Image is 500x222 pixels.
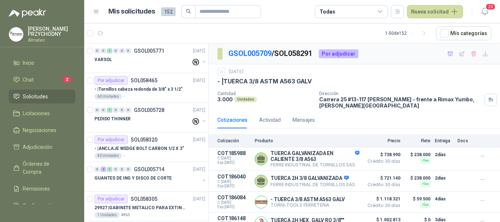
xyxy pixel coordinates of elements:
[94,116,131,123] p: PEDIDO THINNER
[94,167,100,172] div: 0
[458,138,472,143] p: Docs
[94,204,186,211] p: 29927 | GABINETE METALICO PARA EXTINTOR 15 LB DE CO2
[405,138,430,143] p: Flete
[435,195,453,203] p: 4 días
[23,202,55,210] span: Configuración
[193,77,205,84] p: [DATE]
[364,183,400,187] span: Crédito 30 días
[126,108,131,113] div: 0
[94,76,128,85] div: Por adjudicar
[9,199,75,212] a: Configuración
[23,93,48,101] span: Solicitudes
[94,135,128,144] div: Por adjudicar
[9,140,75,154] a: Adjudicación
[217,67,226,76] div: -
[113,167,119,172] div: 0
[119,108,125,113] div: 0
[193,166,205,173] p: [DATE]
[134,167,164,172] p: GSOL005714
[193,196,205,203] p: [DATE]
[94,108,100,113] div: 0
[385,27,430,39] div: 1 - 50 de 152
[28,26,75,37] p: [PERSON_NAME] PRZYCHODNY
[121,212,130,218] p: 4863
[436,26,491,40] button: Mís categorías
[9,73,75,87] a: Chat2
[101,48,106,53] div: 0
[364,138,400,143] p: Precio
[134,48,164,53] p: GSOL005771
[94,86,183,93] p: - | Tornillos cabeza redonda de 3/8" x 3 1/2"
[420,202,430,208] div: Flex
[28,38,75,42] p: Almatec
[193,48,205,54] p: [DATE]
[107,167,112,172] div: 1
[255,138,359,143] p: Producto
[23,185,50,193] span: Remisiones
[9,182,75,196] a: Remisiones
[119,167,125,172] div: 0
[23,76,34,84] span: Chat
[405,195,430,203] p: $ 59.500
[9,123,75,137] a: Negociaciones
[217,150,250,156] p: COT185988
[107,108,112,113] div: 1
[270,196,345,202] p: - TUERCA 3/8 ASTM A563 GALV
[94,94,122,99] div: 60 Unidades
[292,116,315,124] div: Mensajes
[94,195,128,203] div: Por adjudicar
[119,48,125,53] div: 0
[217,161,250,165] span: Exp: [DATE]
[217,195,250,200] p: COT186084
[23,143,52,151] span: Adjudicación
[217,184,250,188] span: Exp: [DATE]
[420,181,430,187] div: Flex
[94,175,172,182] p: GUANTES DE ING Y DISCO DE CORTE
[407,5,463,18] button: Nueva solicitud
[101,108,106,113] div: 0
[270,150,359,162] p: TUERCA GALVANIZADA EN CALIENTE 3/8 A563
[84,132,208,162] a: Por adjudicarSOL058320[DATE] - |ANCLAJE WEDGE BOLT CARBON 1/2 X 3"40 Unidades-
[435,174,453,183] p: 2 días
[485,3,496,10] span: 20
[364,159,400,163] span: Crédito 30 días
[94,153,122,159] div: 40 Unidades
[319,91,482,96] p: Dirección
[126,167,131,172] div: 0
[364,150,400,159] span: $ 738.990
[107,48,112,53] div: 1
[23,109,50,117] span: Licitaciones
[94,212,120,218] div: 1 Unidades
[405,150,430,159] p: $ 238.000
[101,167,106,172] div: 2
[217,174,250,180] p: COT186040
[113,48,119,53] div: 0
[84,73,208,103] a: Por adjudicarSOL058465[DATE] - |Tornillos cabeza redonda de 3/8" x 3 1/2"60 Unidades-
[435,138,453,143] p: Entrega
[134,108,164,113] p: GSOL005728
[217,205,250,209] span: Exp: [DATE]
[23,59,34,67] span: Inicio
[217,91,313,96] p: Cantidad
[131,137,157,142] p: SOL058320
[319,49,358,58] div: Por adjudicar
[270,162,359,168] p: FERRE INDUSTRIAL DE TORNILLOS SAS
[94,106,207,129] a: 0 0 1 0 0 0 GSOL005728[DATE] PEDIDO THINNER
[234,97,257,102] div: Unidades
[478,5,491,18] button: 20
[217,200,250,205] span: C: [DATE]
[23,160,68,176] span: Órdenes de Compra
[94,46,207,70] a: 0 0 1 0 0 0 GSOL005771[DATE] VARSOL
[217,138,250,143] p: Cotización
[193,107,205,114] p: [DATE]
[217,156,250,161] span: C: [DATE]
[217,215,250,221] p: COT186148
[9,27,23,41] img: Company Logo
[217,96,233,102] p: 3.000
[113,108,119,113] div: 0
[9,90,75,104] a: Solicitudes
[9,9,46,18] img: Logo peakr
[364,203,400,208] span: Crédito 30 días
[217,116,247,124] div: Cotizaciones
[9,56,75,70] a: Inicio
